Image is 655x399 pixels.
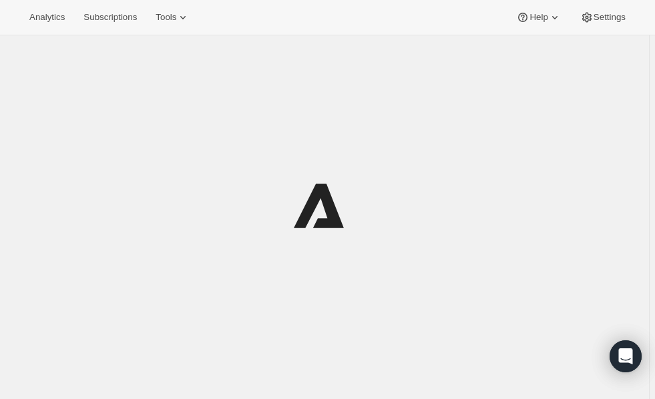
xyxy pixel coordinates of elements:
[610,340,642,372] div: Open Intercom Messenger
[529,12,548,23] span: Help
[148,8,198,27] button: Tools
[29,12,65,23] span: Analytics
[156,12,176,23] span: Tools
[21,8,73,27] button: Analytics
[75,8,145,27] button: Subscriptions
[508,8,569,27] button: Help
[572,8,634,27] button: Settings
[83,12,137,23] span: Subscriptions
[594,12,626,23] span: Settings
